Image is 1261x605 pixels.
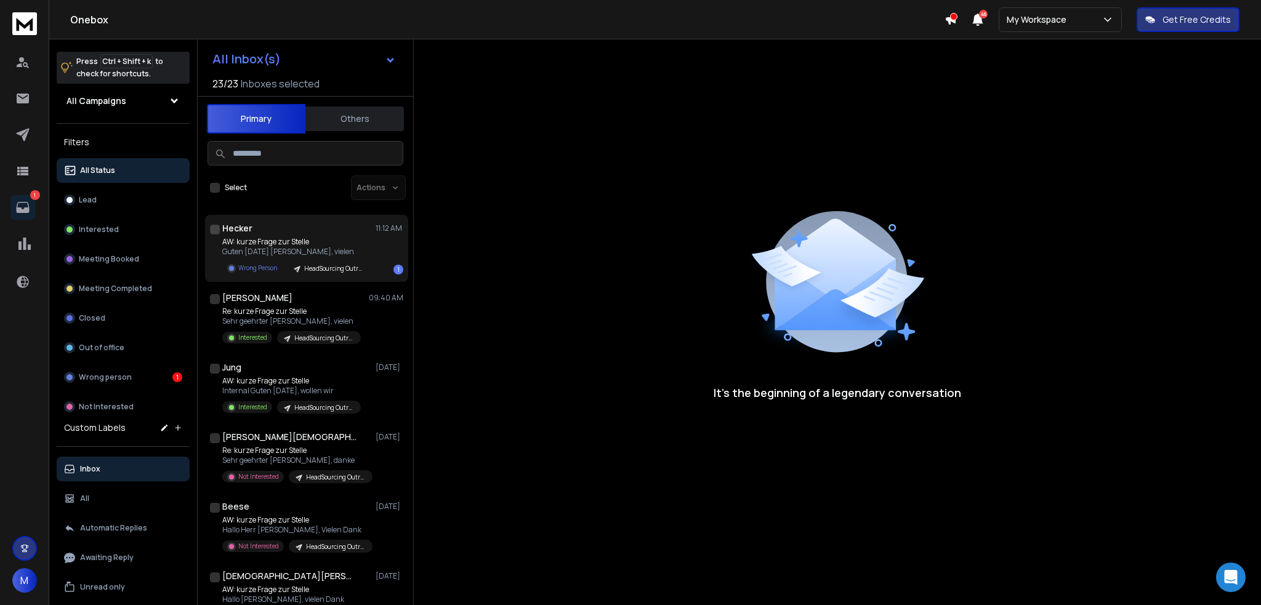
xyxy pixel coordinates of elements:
[222,595,370,604] p: Hallo [PERSON_NAME], vielen Dank
[76,55,163,80] p: Press to check for shortcuts.
[222,585,370,595] p: AW: kurze Frage zur Stelle
[57,486,190,511] button: All
[376,223,403,233] p: 11:12 AM
[80,464,100,474] p: Inbox
[369,293,403,303] p: 09:40 AM
[393,265,403,274] div: 1
[12,568,37,593] button: M
[376,571,403,581] p: [DATE]
[80,523,147,533] p: Automatic Replies
[222,376,361,386] p: AW: kurze Frage zur Stelle
[222,307,361,316] p: Re: kurze Frage zur Stelle
[30,190,40,200] p: 1
[714,384,961,401] p: It’s the beginning of a legendary conversation
[100,54,153,68] span: Ctrl + Shift + k
[222,316,361,326] p: Sehr geehrter [PERSON_NAME], vielen
[57,365,190,390] button: Wrong person1
[294,403,353,412] p: HeadSourcing Outreach erste Kampagne
[1216,563,1246,592] div: Open Intercom Messenger
[79,402,134,412] p: Not Interested
[207,104,305,134] button: Primary
[203,47,406,71] button: All Inbox(s)
[172,372,182,382] div: 1
[57,335,190,360] button: Out of office
[222,247,370,257] p: Guten [DATE] [PERSON_NAME], vielen
[238,333,267,342] p: Interested
[57,158,190,183] button: All Status
[57,276,190,301] button: Meeting Completed
[376,502,403,511] p: [DATE]
[12,12,37,35] img: logo
[79,225,119,234] p: Interested
[376,363,403,372] p: [DATE]
[57,575,190,599] button: Unread only
[222,361,241,374] h1: Jung
[222,237,370,247] p: AW: kurze Frage zur Stelle
[57,89,190,113] button: All Campaigns
[376,432,403,442] p: [DATE]
[238,542,279,551] p: Not Interested
[306,473,365,482] p: HeadSourcing Outreach erste Kampagne
[57,516,190,540] button: Automatic Replies
[57,395,190,419] button: Not Interested
[57,134,190,151] h3: Filters
[57,457,190,481] button: Inbox
[57,545,190,570] button: Awaiting Reply
[294,334,353,343] p: HeadSourcing Outreach erste Kampagne
[79,372,132,382] p: Wrong person
[212,53,281,65] h1: All Inbox(s)
[238,403,267,412] p: Interested
[222,455,370,465] p: Sehr geehrter [PERSON_NAME], danke
[79,284,152,294] p: Meeting Completed
[241,76,320,91] h3: Inboxes selected
[70,12,945,27] h1: Onebox
[304,264,363,273] p: HeadSourcing Outreach erste Kampagne
[1137,7,1239,32] button: Get Free Credits
[222,515,370,525] p: AW: kurze Frage zur Stelle
[80,553,134,563] p: Awaiting Reply
[222,525,370,535] p: Hallo Herr [PERSON_NAME], Vielen Dank
[222,292,292,304] h1: [PERSON_NAME]
[222,570,358,582] h1: [DEMOGRAPHIC_DATA][PERSON_NAME]
[222,431,358,443] h1: [PERSON_NAME][DEMOGRAPHIC_DATA]
[79,254,139,264] p: Meeting Booked
[79,195,97,205] p: Lead
[10,195,35,220] a: 1
[66,95,126,107] h1: All Campaigns
[305,105,404,132] button: Others
[1007,14,1071,26] p: My Workspace
[80,494,89,503] p: All
[57,217,190,242] button: Interested
[79,343,124,353] p: Out of office
[57,306,190,331] button: Closed
[57,188,190,212] button: Lead
[64,422,126,434] h3: Custom Labels
[306,542,365,551] p: HeadSourcing Outreach erste Kampagne
[222,222,252,234] h1: Hecker
[225,183,247,193] label: Select
[222,386,361,396] p: Internal Guten [DATE], wollen wir
[80,582,125,592] p: Unread only
[222,500,249,513] h1: Beese
[57,247,190,271] button: Meeting Booked
[79,313,105,323] p: Closed
[979,10,988,18] span: 46
[222,446,370,455] p: Re: kurze Frage zur Stelle
[238,472,279,481] p: Not Interested
[1162,14,1231,26] p: Get Free Credits
[238,263,277,273] p: Wrong Person
[80,166,115,175] p: All Status
[212,76,238,91] span: 23 / 23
